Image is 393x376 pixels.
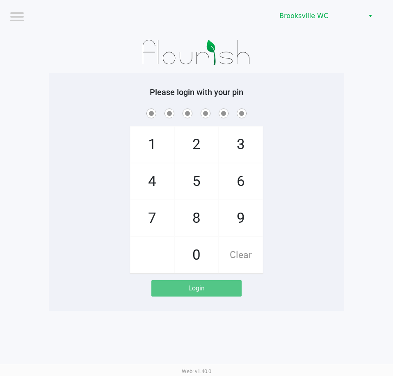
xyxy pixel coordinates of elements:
span: 5 [175,163,218,199]
span: 9 [219,200,263,236]
span: 0 [175,237,218,273]
span: Web: v1.40.0 [182,368,211,374]
span: 8 [175,200,218,236]
button: Select [364,9,376,23]
span: 3 [219,127,263,163]
span: 1 [130,127,174,163]
span: Brooksville WC [279,11,359,21]
span: 2 [175,127,218,163]
span: Clear [219,237,263,273]
span: 4 [130,163,174,199]
h5: Please login with your pin [55,87,338,97]
span: 7 [130,200,174,236]
span: 6 [219,163,263,199]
